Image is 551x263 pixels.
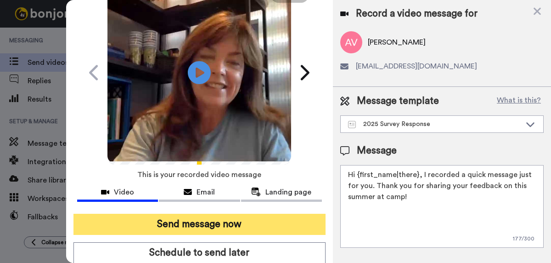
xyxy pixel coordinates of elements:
[265,187,311,198] span: Landing page
[137,165,261,185] span: This is your recorded video message
[73,214,326,235] button: Send message now
[197,187,215,198] span: Email
[348,120,521,129] div: 2025 Survey Response
[494,94,544,108] button: What is this?
[114,187,134,198] span: Video
[357,144,397,158] span: Message
[348,121,356,128] img: Message-temps.svg
[356,61,477,72] span: [EMAIL_ADDRESS][DOMAIN_NAME]
[357,94,439,108] span: Message template
[340,165,544,248] textarea: Hi {first_name|there}, I recorded a quick message just for you. Thank you for sharing your feedba...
